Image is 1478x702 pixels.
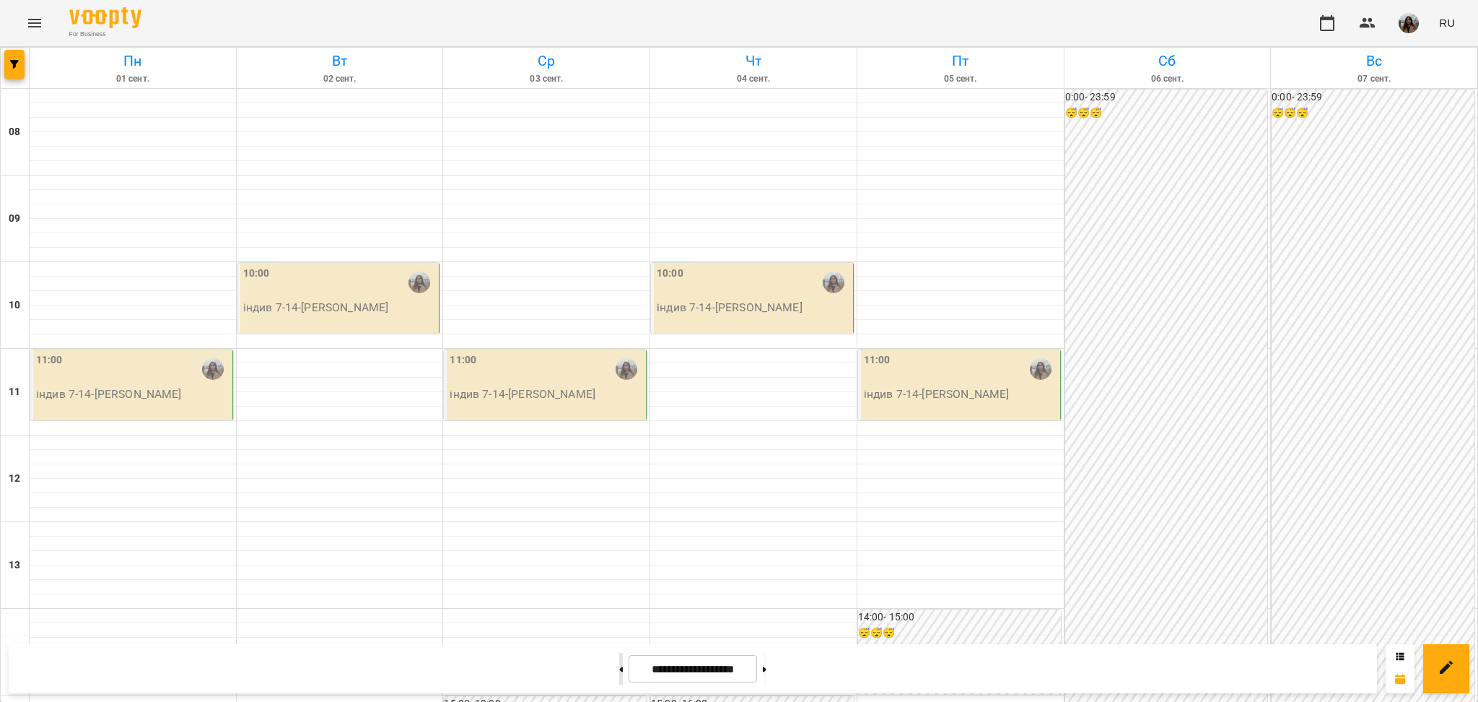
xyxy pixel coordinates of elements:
img: Рожнятовська Анна [202,358,224,380]
label: 11:00 [864,352,891,368]
h6: 12 [9,471,20,487]
h6: 02 сент. [239,72,441,86]
button: RU [1433,9,1461,36]
p: індив 7-14 - [PERSON_NAME] [36,386,229,403]
h6: Вс [1273,50,1475,72]
h6: 11 [9,384,20,400]
label: 10:00 [657,266,683,282]
h6: 04 сент. [652,72,854,86]
span: For Business [69,30,141,39]
h6: Ср [445,50,647,72]
h6: Чт [652,50,854,72]
h6: 06 сент. [1067,72,1269,86]
button: Menu [17,6,52,40]
img: Voopty Logo [69,7,141,28]
h6: Пн [32,50,234,72]
h6: 14:00 - 15:00 [858,610,1061,625]
img: Рожнятовська Анна [616,358,637,380]
p: індив 7-14 - [PERSON_NAME] [657,299,850,316]
h6: 😴😴😴 [1065,105,1268,121]
h6: 0:00 - 23:59 [1065,90,1268,105]
h6: Пт [860,50,1062,72]
h6: 09 [9,211,20,227]
img: Рожнятовська Анна [823,272,844,293]
img: Рожнятовська Анна [1030,358,1051,380]
h6: Сб [1067,50,1269,72]
p: індив 7-14 - [PERSON_NAME] [243,299,437,316]
label: 11:00 [36,352,63,368]
span: RU [1439,15,1455,30]
h6: 13 [9,558,20,573]
h6: 03 сент. [445,72,647,86]
h6: 08 [9,124,20,140]
h6: 10 [9,298,20,313]
h6: 😴😴😴 [1272,105,1474,121]
h6: 0:00 - 23:59 [1272,90,1474,105]
h6: Вт [239,50,441,72]
p: індив 7-14 - [PERSON_NAME] [864,386,1057,403]
label: 10:00 [243,266,270,282]
h6: 07 сент. [1273,72,1475,86]
label: 11:00 [450,352,476,368]
img: cf3ea0a0c680b25cc987e5e4629d86f3.jpg [1399,13,1419,33]
p: індив 7-14 - [PERSON_NAME] [450,386,643,403]
h6: 05 сент. [860,72,1062,86]
img: Рожнятовська Анна [408,272,430,293]
h6: 😴😴😴 [858,625,1061,641]
h6: 01 сент. [32,72,234,86]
